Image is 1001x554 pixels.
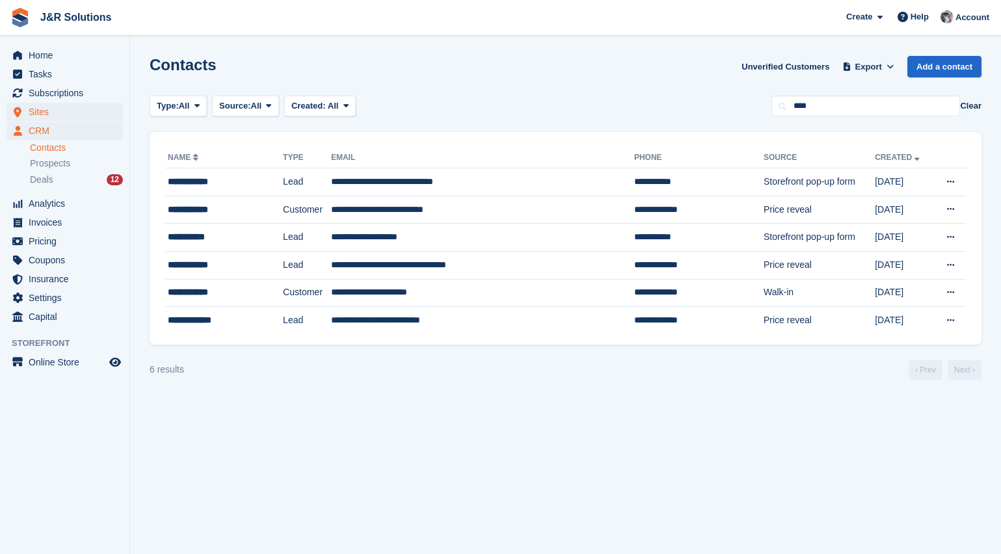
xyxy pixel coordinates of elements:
[736,56,834,77] a: Unverified Customers
[107,354,123,370] a: Preview store
[875,251,933,279] td: [DATE]
[29,308,107,326] span: Capital
[764,196,875,224] td: Price reveal
[7,103,123,121] a: menu
[29,103,107,121] span: Sites
[875,168,933,196] td: [DATE]
[284,96,356,117] button: Created: All
[331,148,634,168] th: Email
[150,56,217,73] h1: Contacts
[283,279,331,307] td: Customer
[29,46,107,64] span: Home
[764,307,875,334] td: Price reveal
[29,122,107,140] span: CRM
[911,10,929,23] span: Help
[634,148,764,168] th: Phone
[764,148,875,168] th: Source
[29,232,107,250] span: Pricing
[150,96,207,117] button: Type: All
[875,196,933,224] td: [DATE]
[955,11,989,24] span: Account
[283,168,331,196] td: Lead
[875,224,933,252] td: [DATE]
[7,270,123,288] a: menu
[283,251,331,279] td: Lead
[107,174,123,185] div: 12
[906,360,984,380] nav: Page
[219,99,250,112] span: Source:
[7,308,123,326] a: menu
[764,224,875,252] td: Storefront pop-up form
[283,196,331,224] td: Customer
[29,84,107,102] span: Subscriptions
[30,174,53,186] span: Deals
[157,99,179,112] span: Type:
[30,157,70,170] span: Prospects
[328,101,339,111] span: All
[168,153,201,162] a: Name
[30,142,123,154] a: Contacts
[29,289,107,307] span: Settings
[7,289,123,307] a: menu
[179,99,190,112] span: All
[291,101,326,111] span: Created:
[7,232,123,250] a: menu
[29,270,107,288] span: Insurance
[764,279,875,307] td: Walk-in
[29,251,107,269] span: Coupons
[35,7,116,28] a: J&R Solutions
[30,157,123,170] a: Prospects
[909,360,942,380] a: Previous
[960,99,981,112] button: Clear
[7,46,123,64] a: menu
[29,194,107,213] span: Analytics
[283,148,331,168] th: Type
[907,56,981,77] a: Add a contact
[12,337,129,350] span: Storefront
[283,224,331,252] td: Lead
[29,65,107,83] span: Tasks
[10,8,30,27] img: stora-icon-8386f47178a22dfd0bd8f6a31ec36ba5ce8667c1dd55bd0f319d3a0aa187defe.svg
[29,353,107,371] span: Online Store
[875,279,933,307] td: [DATE]
[29,213,107,231] span: Invoices
[941,10,954,23] img: Steve Revell
[7,122,123,140] a: menu
[150,363,184,376] div: 6 results
[30,173,123,187] a: Deals 12
[764,168,875,196] td: Storefront pop-up form
[7,213,123,231] a: menu
[948,360,981,380] a: Next
[7,194,123,213] a: menu
[7,251,123,269] a: menu
[855,60,882,73] span: Export
[764,251,875,279] td: Price reveal
[875,153,922,162] a: Created
[875,307,933,334] td: [DATE]
[7,65,123,83] a: menu
[846,10,872,23] span: Create
[283,307,331,334] td: Lead
[7,84,123,102] a: menu
[212,96,279,117] button: Source: All
[251,99,262,112] span: All
[7,353,123,371] a: menu
[840,56,897,77] button: Export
